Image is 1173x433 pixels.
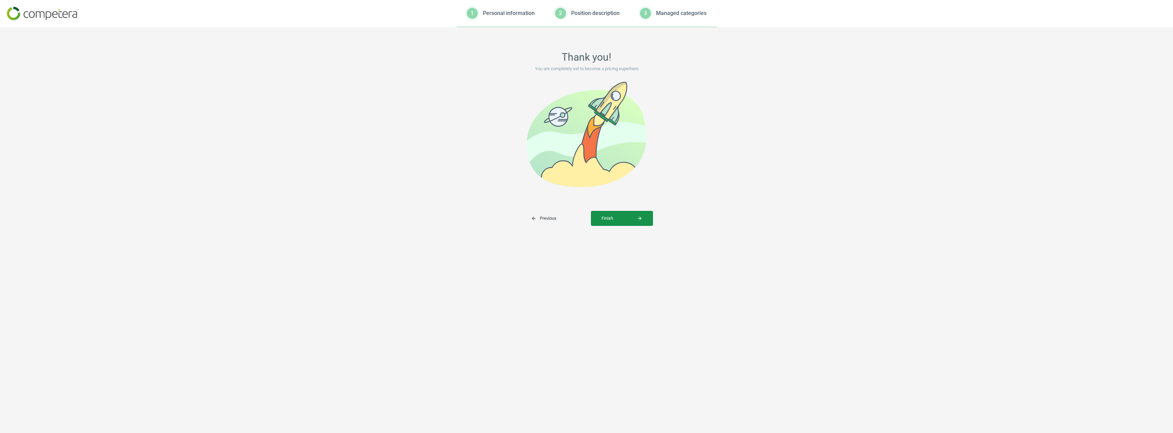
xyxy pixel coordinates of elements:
[467,8,478,19] div: 1
[416,51,757,63] h2: Thank you!
[531,216,536,221] i: arrow_back
[520,211,591,226] button: arrow_backPrevious
[483,10,535,17] div: Personal information
[602,215,642,221] span: Finish
[416,66,757,72] p: You are completely set to become a pricing superhero
[656,10,707,17] div: Managed categories
[571,10,620,17] div: Position description
[591,211,653,226] button: Finisharrow_forward
[527,82,646,187] img: 53180b315ed9a01495a3e13e59d7733e.svg
[531,215,556,221] span: Previous
[640,8,651,19] div: 3
[637,216,642,221] i: arrow_forward
[7,7,77,21] img: 7b73d85f1bbbb9d816539e11aedcf956.png
[555,8,566,19] div: 2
